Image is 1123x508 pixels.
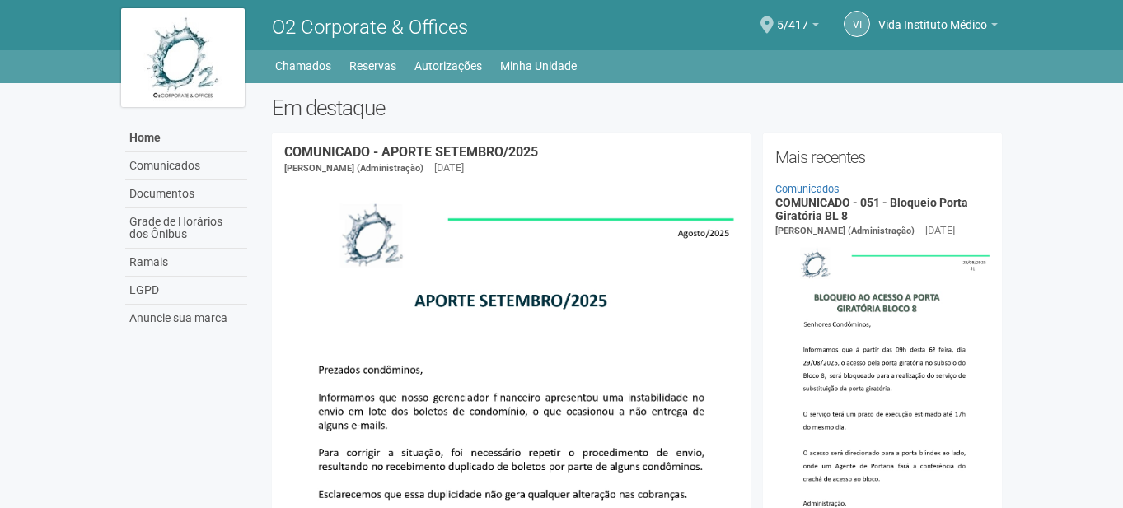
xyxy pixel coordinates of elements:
h2: Mais recentes [775,145,990,170]
a: Grade de Horários dos Ônibus [125,208,247,249]
a: Autorizações [414,54,482,77]
a: 5/417 [777,21,819,34]
a: Vida Instituto Médico [878,21,998,34]
span: 5/417 [777,2,808,31]
a: LGPD [125,277,247,305]
a: Home [125,124,247,152]
h2: Em destaque [272,96,1003,120]
span: O2 Corporate & Offices [272,16,468,39]
a: Chamados [275,54,331,77]
span: [PERSON_NAME] (Administração) [284,163,423,174]
a: VI [844,11,870,37]
span: [PERSON_NAME] (Administração) [775,226,915,236]
a: Ramais [125,249,247,277]
a: Comunicados [775,183,840,195]
img: logo.jpg [121,8,245,107]
div: [DATE] [925,223,955,238]
a: COMUNICADO - APORTE SETEMBRO/2025 [284,144,538,160]
a: Reservas [349,54,396,77]
a: Anuncie sua marca [125,305,247,332]
span: Vida Instituto Médico [878,2,987,31]
a: Documentos [125,180,247,208]
div: [DATE] [434,161,464,175]
a: Minha Unidade [500,54,577,77]
a: Comunicados [125,152,247,180]
a: COMUNICADO - 051 - Bloqueio Porta Giratória BL 8 [775,196,968,221]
